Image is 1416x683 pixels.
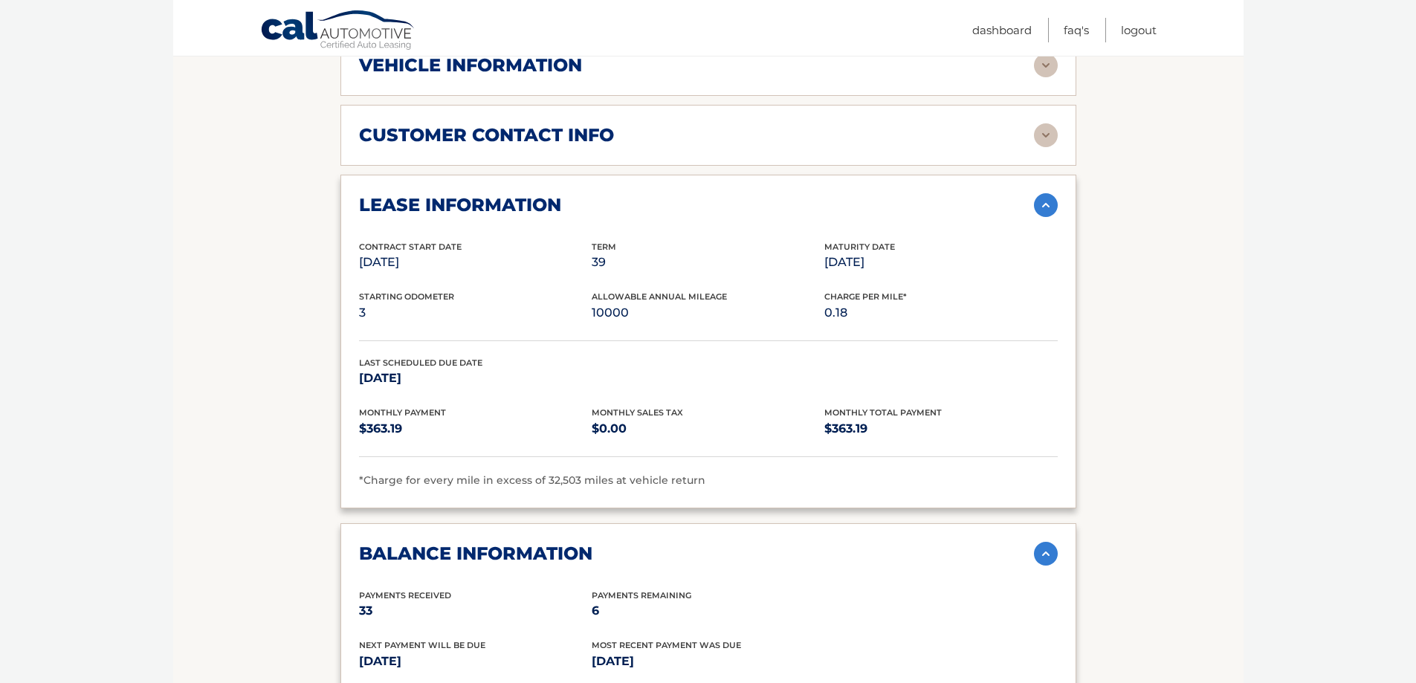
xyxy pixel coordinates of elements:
img: accordion-active.svg [1034,542,1058,566]
span: Charge Per Mile* [824,291,907,302]
a: Logout [1121,18,1157,42]
h2: lease information [359,194,561,216]
p: [DATE] [359,252,592,273]
span: Monthly Sales Tax [592,407,683,418]
p: $0.00 [592,418,824,439]
span: Payments Received [359,590,451,601]
p: 3 [359,302,592,323]
span: Maturity Date [824,242,895,252]
a: Dashboard [972,18,1032,42]
a: Cal Automotive [260,10,416,53]
p: 0.18 [824,302,1057,323]
img: accordion-rest.svg [1034,54,1058,77]
span: Contract Start Date [359,242,462,252]
p: 33 [359,601,592,621]
img: accordion-active.svg [1034,193,1058,217]
span: Payments Remaining [592,590,691,601]
p: $363.19 [824,418,1057,439]
span: Next Payment will be due [359,640,485,650]
span: Monthly Payment [359,407,446,418]
span: Starting Odometer [359,291,454,302]
p: [DATE] [824,252,1057,273]
span: *Charge for every mile in excess of 32,503 miles at vehicle return [359,473,705,487]
p: 39 [592,252,824,273]
span: Last Scheduled Due Date [359,357,482,368]
span: Term [592,242,616,252]
h2: balance information [359,543,592,565]
span: Monthly Total Payment [824,407,942,418]
img: accordion-rest.svg [1034,123,1058,147]
p: [DATE] [359,368,592,389]
p: [DATE] [359,651,592,672]
p: 10000 [592,302,824,323]
p: 6 [592,601,824,621]
p: [DATE] [592,651,824,672]
h2: customer contact info [359,124,614,146]
span: Most Recent Payment Was Due [592,640,741,650]
h2: vehicle information [359,54,582,77]
span: Allowable Annual Mileage [592,291,727,302]
p: $363.19 [359,418,592,439]
a: FAQ's [1064,18,1089,42]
